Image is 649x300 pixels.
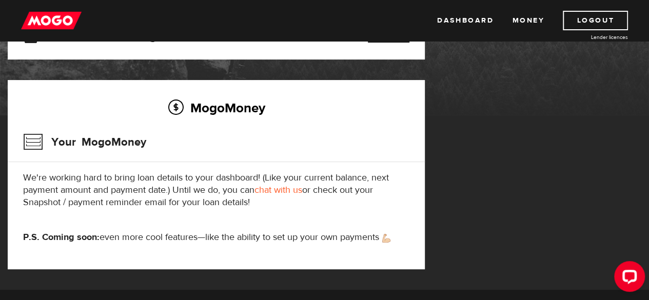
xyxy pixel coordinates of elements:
a: Dashboard [437,11,494,30]
iframe: LiveChat chat widget [606,257,649,300]
a: chat with us [254,184,302,196]
h2: MogoMoney [23,97,409,118]
img: mogo_logo-11ee424be714fa7cbb0f0f49df9e16ec.png [21,11,82,30]
a: Logout [563,11,628,30]
a: Lender licences [551,33,628,41]
p: even more cool features—like the ability to set up your own payments [23,231,409,244]
p: We're working hard to bring loan details to your dashboard! (Like your current balance, next paym... [23,172,409,209]
strong: P.S. Coming soon: [23,231,100,243]
a: Money [512,11,544,30]
h3: Your MogoMoney [23,129,146,155]
img: strong arm emoji [382,234,390,243]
